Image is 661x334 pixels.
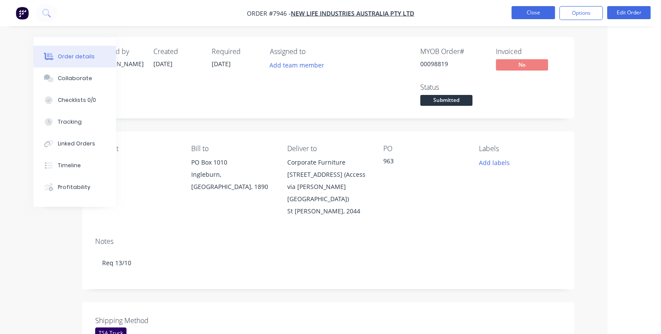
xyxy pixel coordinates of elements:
a: New Life Industries Australia Pty Ltd [291,9,414,17]
div: Assigned to [270,47,357,56]
div: Profitability [58,183,90,191]
button: Checklists 0/0 [33,89,116,111]
div: [PERSON_NAME] [95,59,143,68]
div: Deliver to [287,145,369,153]
div: Tracking [58,118,82,126]
button: Add team member [265,59,329,71]
div: Notes [95,237,561,246]
div: Labels [479,145,561,153]
img: Factory [16,7,29,20]
button: Add team member [270,59,329,71]
div: Corporate Furniture [STREET_ADDRESS] (Access via [PERSON_NAME][GEOGRAPHIC_DATA])St [PERSON_NAME],... [287,156,369,217]
div: Created [153,47,201,56]
label: Shipping Method [95,315,204,326]
div: 963 [383,156,465,169]
button: Order details [33,46,116,67]
span: Order #7946 - [247,9,291,17]
button: Close [512,6,555,19]
div: Invoiced [496,47,561,56]
div: Bill to [191,145,273,153]
div: PO Box 1010Ingleburn, [GEOGRAPHIC_DATA], 1890 [191,156,273,193]
div: Order details [58,53,95,61]
div: 00098819 [420,59,485,68]
div: Corporate Furniture [STREET_ADDRESS] (Access via [PERSON_NAME][GEOGRAPHIC_DATA]) [287,156,369,205]
div: St [PERSON_NAME], 2044 [287,205,369,217]
span: Submitted [420,95,472,106]
div: Checklists 0/0 [58,96,96,104]
div: Status [420,83,485,91]
div: PO [383,145,465,153]
button: Collaborate [33,67,116,89]
button: Tracking [33,111,116,133]
button: Timeline [33,155,116,176]
span: No [496,59,548,70]
div: Collaborate [58,74,92,82]
button: Profitability [33,176,116,198]
button: Edit Order [607,6,651,19]
button: Options [559,6,603,20]
span: [DATE] [153,60,173,68]
div: Ingleburn, [GEOGRAPHIC_DATA], 1890 [191,169,273,193]
div: Req 13/10 [95,250,561,276]
div: Contact [95,145,177,153]
button: Add labels [474,156,514,168]
div: Linked Orders [58,140,95,148]
div: Required [212,47,259,56]
span: [DATE] [212,60,231,68]
button: Linked Orders [33,133,116,155]
div: PO Box 1010 [191,156,273,169]
div: Timeline [58,162,81,169]
div: MYOB Order # [420,47,485,56]
button: Submitted [420,95,472,108]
